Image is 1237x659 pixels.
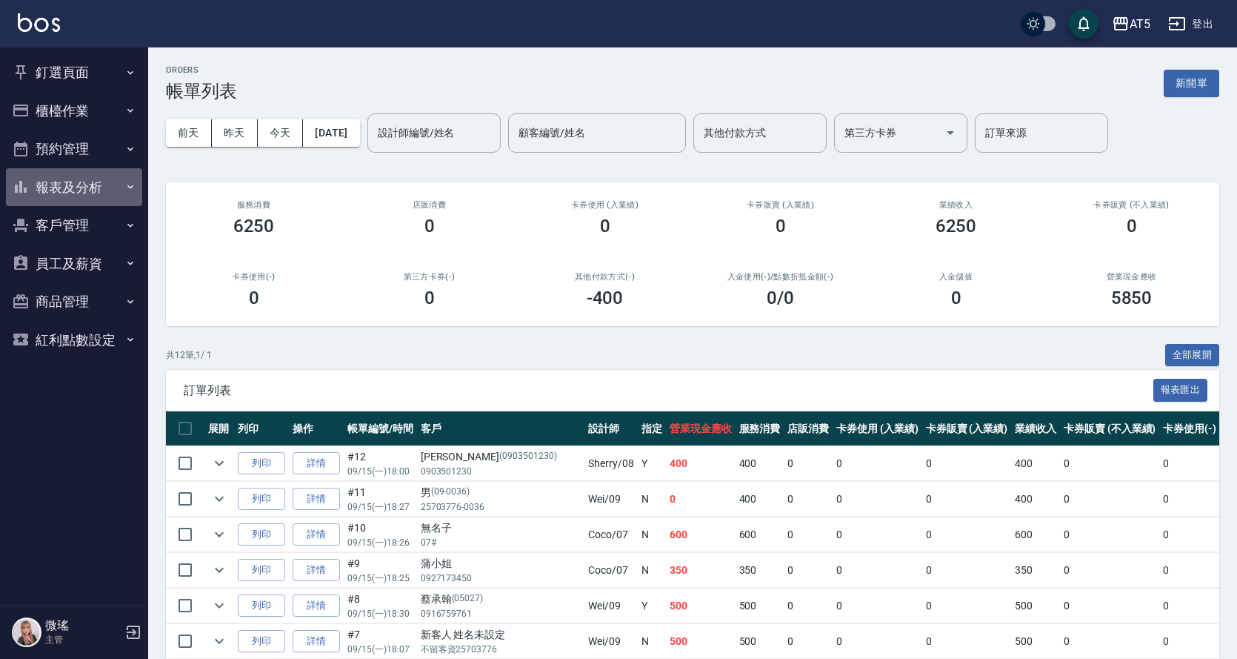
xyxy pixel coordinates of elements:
button: 報表及分析 [6,168,142,207]
td: #10 [344,517,417,552]
td: 500 [1011,624,1060,659]
p: 0927173450 [421,572,581,585]
td: 500 [666,589,736,623]
h3: 0 [600,216,610,236]
td: 0 [833,446,922,481]
td: 0 [833,624,922,659]
th: 店販消費 [784,411,833,446]
button: 員工及薪資 [6,245,142,283]
div: 無名子 [421,520,581,536]
td: 400 [1011,482,1060,517]
a: 詳情 [293,595,340,617]
td: 0 [666,482,736,517]
h2: 業績收入 [886,200,1026,210]
h2: 卡券使用(-) [184,272,324,282]
td: N [638,482,666,517]
button: expand row [208,559,230,581]
button: 登出 [1162,10,1219,38]
td: Wei /09 [584,482,638,517]
button: 紅利點數設定 [6,321,142,360]
h3: 0 [424,216,435,236]
button: 新開單 [1164,70,1219,97]
h2: ORDERS [166,65,237,75]
td: 0 [922,446,1012,481]
td: #12 [344,446,417,481]
button: expand row [208,523,230,546]
button: 全部展開 [1165,344,1220,367]
button: expand row [208,452,230,474]
td: 0 [922,624,1012,659]
div: [PERSON_NAME] [421,449,581,465]
p: 09/15 (一) 18:00 [347,465,413,478]
th: 卡券使用 (入業績) [833,411,922,446]
td: 600 [1011,517,1060,552]
td: 0 [1159,446,1220,481]
td: 400 [1011,446,1060,481]
div: AT5 [1130,15,1150,33]
h2: 店販消費 [359,200,499,210]
td: 0 [1159,589,1220,623]
button: 預約管理 [6,130,142,168]
button: 列印 [238,559,285,582]
div: 蔡承翰 [421,592,581,607]
a: 詳情 [293,523,340,546]
td: 0 [833,482,922,517]
td: 0 [1060,446,1159,481]
td: 0 [1060,553,1159,588]
button: 列印 [238,630,285,653]
p: 09/15 (一) 18:25 [347,572,413,585]
button: AT5 [1106,9,1156,39]
td: #7 [344,624,417,659]
div: 蒲小姐 [421,556,581,572]
button: 客戶管理 [6,206,142,245]
td: 0 [833,553,922,588]
div: 新客人 姓名未設定 [421,627,581,643]
h3: 0 [249,288,259,308]
td: 0 [1060,517,1159,552]
td: 400 [736,446,784,481]
button: expand row [208,630,230,652]
th: 卡券販賣 (不入業績) [1060,411,1159,446]
h2: 卡券使用 (入業績) [535,200,675,210]
th: 服務消費 [736,411,784,446]
td: 0 [922,553,1012,588]
td: N [638,624,666,659]
span: 訂單列表 [184,383,1153,398]
h3: 0 [1127,216,1137,236]
p: 09/15 (一) 18:30 [347,607,413,620]
th: 列印 [234,411,289,446]
th: 卡券販賣 (入業績) [922,411,1012,446]
td: 0 [1159,482,1220,517]
th: 卡券使用(-) [1159,411,1220,446]
p: 25703776-0036 [421,500,581,514]
h3: 5850 [1111,288,1153,308]
td: 0 [784,624,833,659]
img: Logo [18,13,60,32]
td: 0 [1159,624,1220,659]
p: 09/15 (一) 18:26 [347,536,413,549]
td: #8 [344,589,417,623]
td: N [638,517,666,552]
td: 0 [784,589,833,623]
td: 350 [666,553,736,588]
h3: -400 [587,288,624,308]
p: (05027) [452,592,484,607]
td: 600 [736,517,784,552]
th: 營業現金應收 [666,411,736,446]
td: 0 [1159,517,1220,552]
a: 詳情 [293,630,340,653]
a: 報表匯出 [1153,383,1208,397]
td: 0 [1060,482,1159,517]
p: 07# [421,536,581,549]
td: Coco /07 [584,553,638,588]
th: 設計師 [584,411,638,446]
td: Y [638,446,666,481]
td: Y [638,589,666,623]
th: 業績收入 [1011,411,1060,446]
h5: 微瑤 [45,618,121,633]
th: 展開 [204,411,234,446]
h3: 0 [776,216,786,236]
td: 0 [784,482,833,517]
button: 前天 [166,119,212,147]
p: 主管 [45,633,121,646]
